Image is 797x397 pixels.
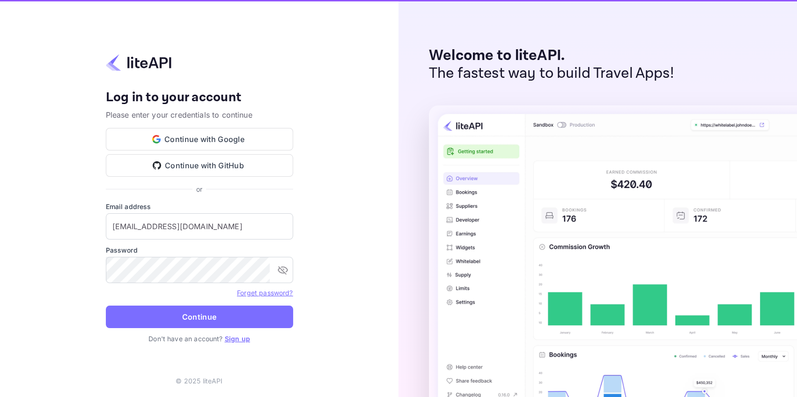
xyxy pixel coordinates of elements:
[106,202,293,211] label: Email address
[237,289,293,297] a: Forget password?
[106,154,293,177] button: Continue with GitHub
[196,184,202,194] p: or
[106,90,293,106] h4: Log in to your account
[225,335,250,343] a: Sign up
[106,334,293,344] p: Don't have an account?
[106,109,293,120] p: Please enter your credentials to continue
[273,261,292,279] button: toggle password visibility
[106,128,293,150] button: Continue with Google
[237,288,293,297] a: Forget password?
[176,376,222,386] p: © 2025 liteAPI
[429,65,674,82] p: The fastest way to build Travel Apps!
[106,53,171,72] img: liteapi
[106,306,293,328] button: Continue
[429,47,674,65] p: Welcome to liteAPI.
[106,245,293,255] label: Password
[106,213,293,240] input: Enter your email address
